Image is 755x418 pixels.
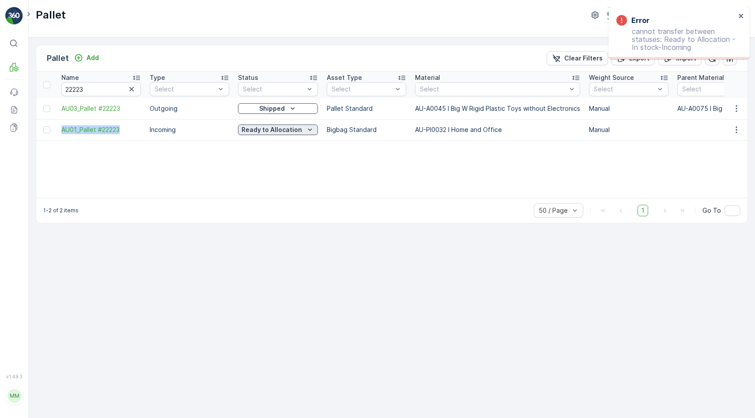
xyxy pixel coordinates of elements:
p: Select [594,85,655,94]
button: close [738,12,744,21]
button: MM [5,381,23,411]
td: Bigbag Standard [322,119,411,140]
a: AU01_Pallet #22223 [61,125,141,134]
td: Pallet Standard [322,98,411,119]
p: Asset Type [327,73,362,82]
td: Manual [585,98,673,119]
p: Select [155,85,215,94]
td: Outgoing [145,98,234,119]
p: Pallet [47,52,69,64]
span: Go To [702,206,721,215]
input: Search [61,82,141,96]
p: 1-2 of 2 items [43,207,79,214]
div: MM [8,389,22,403]
button: Shipped [238,103,318,114]
button: Terracycle-AU04 - Sendable(+10:00) [608,7,748,23]
p: Material [415,73,440,82]
button: Clear Filters [547,51,608,65]
td: Incoming [145,119,234,140]
p: cannot transfer between statuses: Ready to Allocation - In stock-Incoming [616,27,736,51]
td: AU-A0045 I Big W Rigid Plastic Toys without Electronics [411,98,585,119]
p: Select [420,85,566,94]
td: Manual [585,119,673,140]
button: Add [71,53,102,63]
p: Status [238,73,258,82]
p: Parent Materials [677,73,728,82]
h3: Error [631,15,649,26]
p: Select [243,85,304,94]
p: Add [87,53,99,62]
button: Ready to Allocation [238,124,318,135]
p: Name [61,73,79,82]
div: Toggle Row Selected [43,105,50,112]
p: Pallet [36,8,66,22]
span: v 1.49.3 [5,374,23,379]
img: terracycle_logo.png [608,10,622,20]
div: Toggle Row Selected [43,126,50,133]
p: Ready to Allocation [242,125,302,134]
p: Type [150,73,165,82]
p: Select [332,85,393,94]
td: AU-PI0032 I Home and Office [411,119,585,140]
img: logo [5,7,23,25]
p: Weight Source [589,73,634,82]
p: Shipped [259,104,285,113]
a: AU03_Pallet #22223 [61,104,141,113]
span: 1 [638,205,648,216]
p: Clear Filters [564,54,603,63]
